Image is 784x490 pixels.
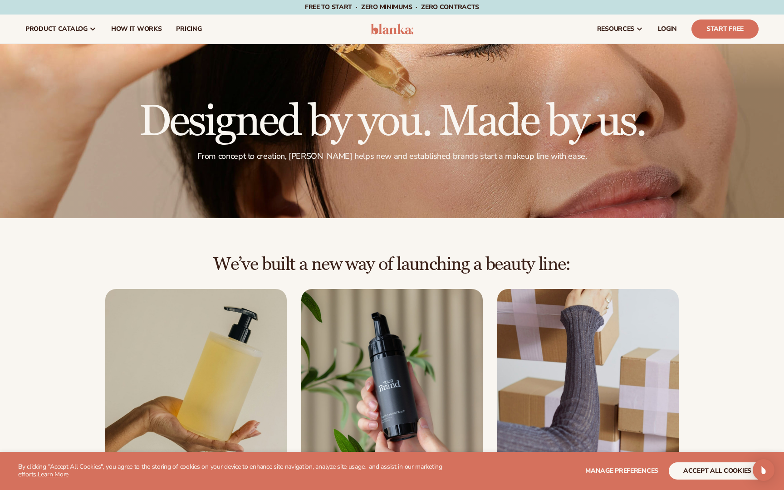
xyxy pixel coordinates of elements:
[597,25,634,33] span: resources
[139,100,646,144] h1: Designed by you. Made by us.
[585,466,658,475] span: Manage preferences
[753,459,774,481] div: Open Intercom Messenger
[669,462,766,480] button: accept all cookies
[105,289,287,470] img: Female hand holding soap bottle.
[38,470,69,479] a: Learn More
[169,15,209,44] a: pricing
[497,289,679,470] img: Female moving shipping boxes.
[111,25,162,33] span: How It Works
[139,151,646,162] p: From concept to creation, [PERSON_NAME] helps new and established brands start a makeup line with...
[371,24,414,34] img: logo
[25,255,759,274] h2: We’ve built a new way of launching a beauty line:
[658,25,677,33] span: LOGIN
[585,462,658,480] button: Manage preferences
[18,15,104,44] a: product catalog
[691,20,759,39] a: Start Free
[25,25,88,33] span: product catalog
[305,3,479,11] span: Free to start · ZERO minimums · ZERO contracts
[590,15,651,44] a: resources
[176,25,201,33] span: pricing
[18,463,465,479] p: By clicking "Accept All Cookies", you agree to the storing of cookies on your device to enhance s...
[301,289,483,470] img: Male hand holding beard wash.
[651,15,684,44] a: LOGIN
[104,15,169,44] a: How It Works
